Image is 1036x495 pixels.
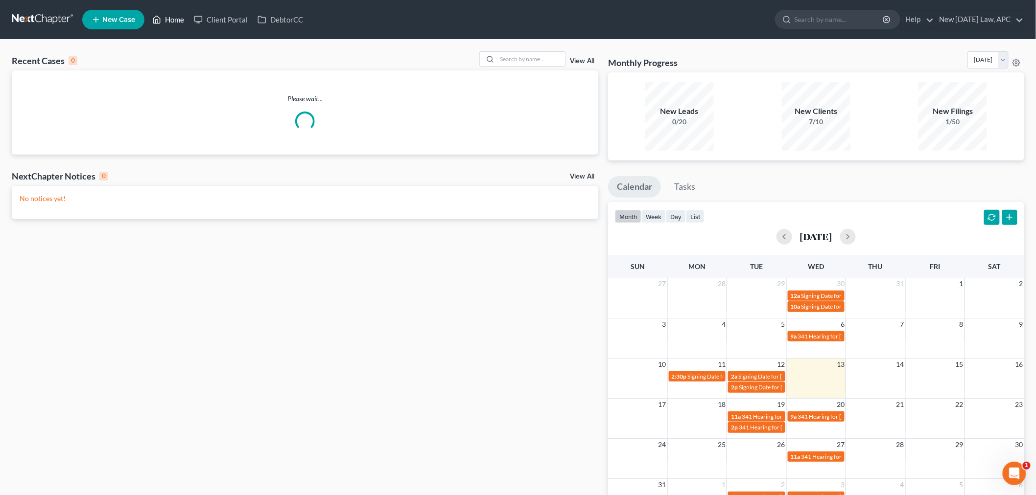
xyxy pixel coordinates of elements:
span: 2 [780,479,786,491]
a: Help [901,11,934,28]
span: Thu [869,262,883,270]
span: 13 [836,359,846,370]
span: 1 [721,479,727,491]
span: 16 [1014,359,1024,370]
span: Tue [751,262,763,270]
span: 3 [661,318,667,330]
button: list [686,210,705,223]
span: 1 [959,278,965,290]
span: 23 [1014,399,1024,410]
a: Calendar [608,176,661,198]
a: New [DATE] Law, APC [935,11,1024,28]
span: 2:30p [672,373,687,380]
span: 4 [899,479,905,491]
span: Sat [989,262,1001,270]
iframe: Intercom live chat [1003,462,1026,485]
span: 28 [895,439,905,450]
span: 1 [1023,462,1031,470]
span: Signing Date for [PERSON_NAME] [801,292,889,299]
span: New Case [102,16,135,23]
span: 27 [836,439,846,450]
span: 8 [959,318,965,330]
span: 5 [959,479,965,491]
span: Mon [689,262,706,270]
span: 9a [791,413,797,420]
div: New Filings [918,106,987,117]
span: Sun [631,262,645,270]
span: 10a [791,303,801,310]
span: 20 [836,399,846,410]
span: 2p [731,424,738,431]
a: Tasks [665,176,704,198]
span: 26 [777,439,786,450]
p: No notices yet! [20,194,590,203]
span: 30 [836,278,846,290]
div: 7/10 [782,117,850,127]
span: 6 [840,318,846,330]
div: New Leads [645,106,714,117]
h3: Monthly Progress [608,57,678,68]
span: Signing Date for [PERSON_NAME] & [PERSON_NAME] [738,373,878,380]
span: 28 [717,278,727,290]
span: 12 [777,359,786,370]
span: 4 [721,318,727,330]
span: 22 [955,399,965,410]
span: 341 Hearing for Chestnut, [PERSON_NAME] [742,413,855,420]
span: 7 [899,318,905,330]
div: New Clients [782,106,850,117]
span: 3 [840,479,846,491]
span: Fri [930,262,940,270]
span: 10 [658,359,667,370]
button: day [666,210,686,223]
input: Search by name... [795,10,884,28]
span: 11a [791,453,801,460]
span: Wed [808,262,824,270]
span: 29 [777,278,786,290]
span: 17 [658,399,667,410]
h2: [DATE] [800,231,832,242]
div: Recent Cases [12,55,77,67]
span: 24 [658,439,667,450]
a: DebtorCC [253,11,308,28]
span: 27 [658,278,667,290]
span: 31 [658,479,667,491]
button: month [615,210,641,223]
span: 11a [731,413,741,420]
input: Search by name... [497,52,565,66]
span: 5 [780,318,786,330]
span: Signing Date for [PERSON_NAME] [688,373,776,380]
div: 0 [99,172,108,180]
span: 29 [955,439,965,450]
span: 25 [717,439,727,450]
span: 2 [1018,278,1024,290]
div: 1/50 [918,117,987,127]
span: 11 [717,359,727,370]
span: 18 [717,399,727,410]
div: NextChapter Notices [12,170,108,182]
p: Please wait... [12,94,598,104]
span: 341 Hearing for [PERSON_NAME] [798,333,886,340]
div: 0/20 [645,117,714,127]
a: View All [570,173,594,180]
span: 21 [895,399,905,410]
span: 31 [895,278,905,290]
a: View All [570,58,594,65]
span: Signing Date for [PERSON_NAME] & [PERSON_NAME] [739,383,878,391]
span: Signing Date for [PERSON_NAME] [801,303,889,310]
span: 9a [791,333,797,340]
span: 30 [1014,439,1024,450]
span: 341 Hearing for [PERSON_NAME] [801,453,889,460]
button: week [641,210,666,223]
a: Home [147,11,189,28]
span: 12a [791,292,801,299]
span: 2a [731,373,737,380]
span: 19 [777,399,786,410]
span: 2p [731,383,738,391]
span: 14 [895,359,905,370]
a: Client Portal [189,11,253,28]
span: 341 Hearing for [PERSON_NAME] [739,424,826,431]
div: 0 [69,56,77,65]
span: 341 Hearing for [PERSON_NAME] & [PERSON_NAME] [798,413,938,420]
span: 15 [955,359,965,370]
span: 9 [1018,318,1024,330]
